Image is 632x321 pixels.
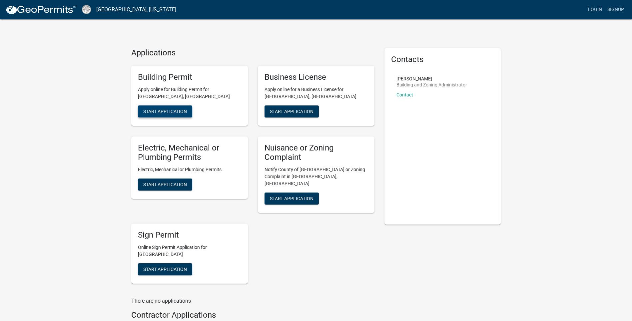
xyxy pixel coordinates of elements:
[605,3,627,16] a: Signup
[143,108,187,114] span: Start Application
[396,76,467,81] p: [PERSON_NAME]
[265,166,368,187] p: Notify County of [GEOGRAPHIC_DATA] or Zoning Complaint in [GEOGRAPHIC_DATA], [GEOGRAPHIC_DATA]
[138,72,241,82] h5: Building Permit
[82,5,91,14] img: Cook County, Georgia
[138,179,192,191] button: Start Application
[138,166,241,173] p: Electric, Mechanical or Plumbing Permits
[138,86,241,100] p: Apply online for Building Permit for [GEOGRAPHIC_DATA], [GEOGRAPHIC_DATA]
[391,55,494,64] h5: Contacts
[131,48,374,289] wm-workflow-list-section: Applications
[270,196,314,201] span: Start Application
[265,143,368,163] h5: Nuisance or Zoning Complaint
[138,105,192,117] button: Start Application
[396,92,413,97] a: Contact
[131,297,374,305] p: There are no applications
[138,230,241,240] h5: Sign Permit
[131,48,374,58] h4: Applications
[138,263,192,275] button: Start Application
[265,193,319,205] button: Start Application
[96,4,176,15] a: [GEOGRAPHIC_DATA], [US_STATE]
[270,108,314,114] span: Start Application
[138,244,241,258] p: Online Sign Permit Application for [GEOGRAPHIC_DATA]
[265,72,368,82] h5: Business License
[143,266,187,272] span: Start Application
[396,82,467,87] p: Building and Zoning Administrator
[131,310,374,320] h4: Contractor Applications
[143,182,187,187] span: Start Application
[138,143,241,163] h5: Electric, Mechanical or Plumbing Permits
[265,105,319,117] button: Start Application
[265,86,368,100] p: Apply online for a Business License for [GEOGRAPHIC_DATA], [GEOGRAPHIC_DATA]
[585,3,605,16] a: Login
